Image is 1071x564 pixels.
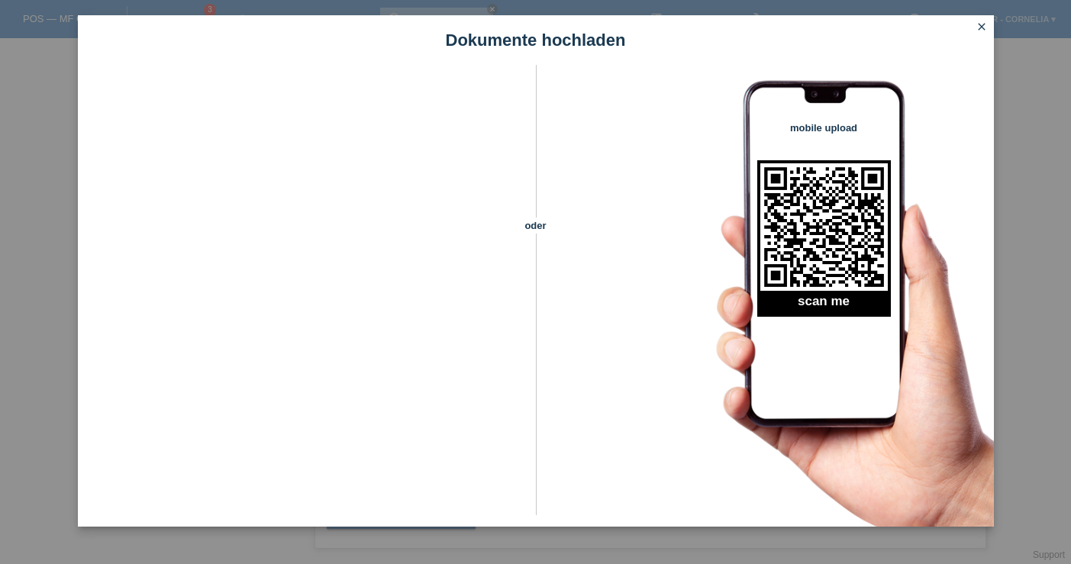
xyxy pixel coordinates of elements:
[757,122,891,134] h4: mobile upload
[78,31,994,50] h1: Dokumente hochladen
[972,19,992,37] a: close
[509,218,563,234] span: oder
[101,103,509,485] iframe: Upload
[757,294,891,317] h2: scan me
[976,21,988,33] i: close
